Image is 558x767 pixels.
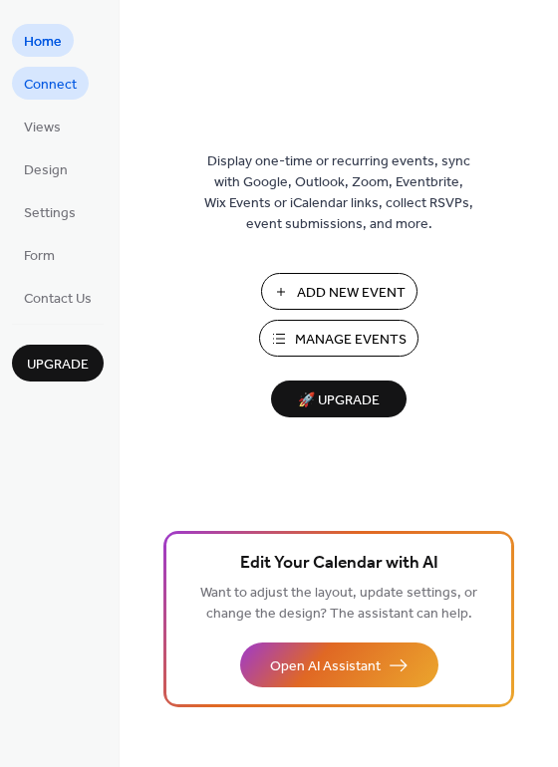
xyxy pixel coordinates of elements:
span: Design [24,160,68,181]
span: Contact Us [24,289,92,310]
span: Views [24,118,61,138]
button: 🚀 Upgrade [271,381,407,417]
a: Form [12,238,67,271]
span: 🚀 Upgrade [283,387,395,414]
a: Design [12,152,80,185]
button: Open AI Assistant [240,642,438,687]
a: Contact Us [12,281,104,314]
a: Connect [12,67,89,100]
span: Open AI Assistant [270,656,381,677]
span: Form [24,246,55,267]
span: Edit Your Calendar with AI [240,550,438,578]
span: Settings [24,203,76,224]
button: Manage Events [259,320,418,357]
a: Settings [12,195,88,228]
span: Upgrade [27,355,89,376]
button: Upgrade [12,345,104,382]
span: Display one-time or recurring events, sync with Google, Outlook, Zoom, Eventbrite, Wix Events or ... [204,151,473,235]
button: Add New Event [261,273,418,310]
a: Home [12,24,74,57]
span: Want to adjust the layout, update settings, or change the design? The assistant can help. [200,580,477,628]
span: Manage Events [295,330,407,351]
span: Home [24,32,62,53]
a: Views [12,110,73,142]
span: Add New Event [297,283,406,304]
span: Connect [24,75,77,96]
